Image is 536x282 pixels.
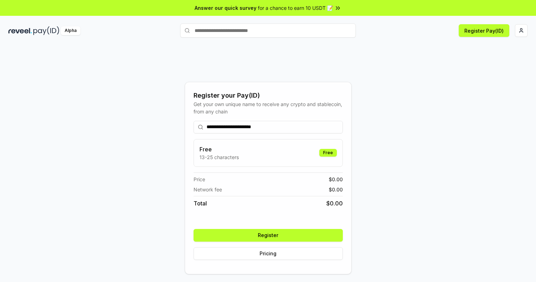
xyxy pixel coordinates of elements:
[329,176,343,183] span: $ 0.00
[194,229,343,242] button: Register
[459,24,509,37] button: Register Pay(ID)
[33,26,59,35] img: pay_id
[61,26,80,35] div: Alpha
[194,100,343,115] div: Get your own unique name to receive any crypto and stablecoin, from any chain
[195,4,256,12] span: Answer our quick survey
[194,199,207,208] span: Total
[329,186,343,193] span: $ 0.00
[258,4,333,12] span: for a chance to earn 10 USDT 📝
[8,26,32,35] img: reveel_dark
[200,153,239,161] p: 13-25 characters
[194,186,222,193] span: Network fee
[194,176,205,183] span: Price
[319,149,337,157] div: Free
[194,247,343,260] button: Pricing
[194,91,343,100] div: Register your Pay(ID)
[326,199,343,208] span: $ 0.00
[200,145,239,153] h3: Free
